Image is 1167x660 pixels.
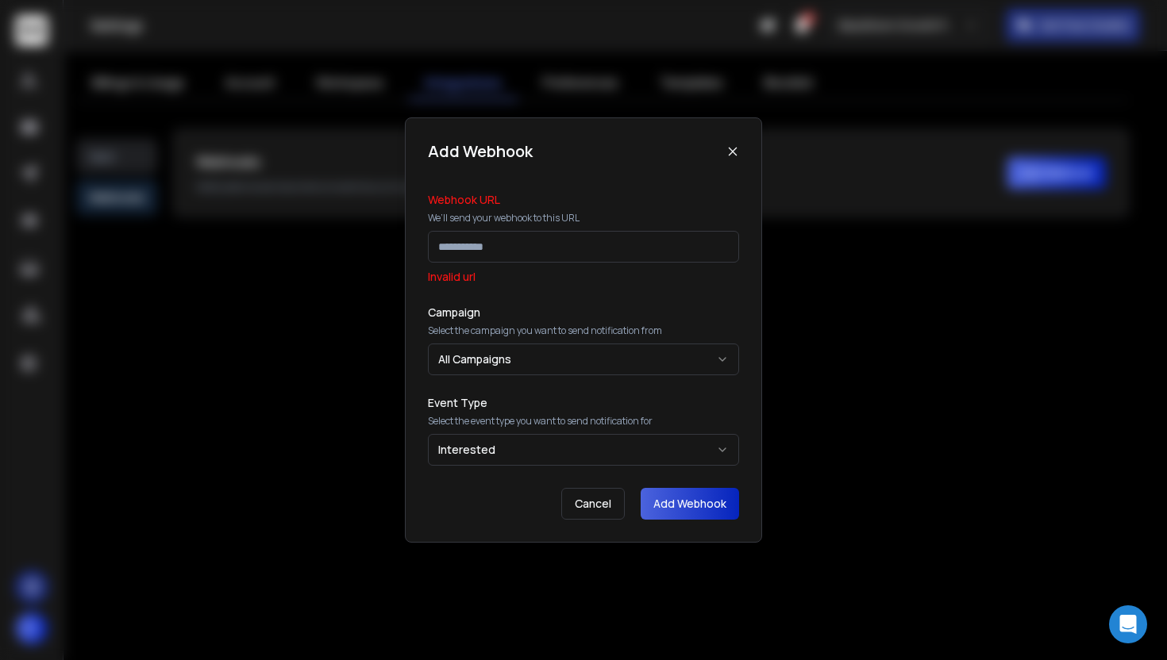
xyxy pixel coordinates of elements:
div: Open Intercom Messenger [1109,605,1147,643]
label: Event Type [428,397,739,409]
label: Campaign [428,307,739,318]
button: Cancel [561,488,625,520]
p: Invalid url [428,269,739,285]
p: Select the campaign you want to send notification from [428,324,739,337]
h1: Add Webhook [428,140,533,163]
button: Add Webhook [641,488,739,520]
button: All Campaigns [428,343,739,375]
div: Interested [438,442,495,458]
label: Webhook URL [428,194,739,205]
p: Select the event type you want to send notification for [428,415,739,428]
p: We’ll send your webhook to this URL [428,212,739,224]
